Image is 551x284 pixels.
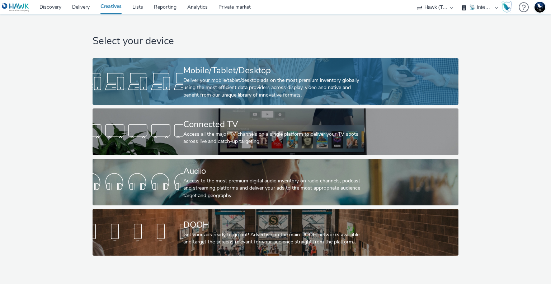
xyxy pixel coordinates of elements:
[183,219,365,231] div: DOOH
[183,165,365,177] div: Audio
[2,3,29,12] img: undefined Logo
[93,34,458,48] h1: Select your device
[93,108,458,155] a: Connected TVAccess all the major TV channels on a single platform to deliver your TV spots across...
[183,118,365,131] div: Connected TV
[183,77,365,99] div: Deliver your mobile/tablet/desktop ads on the most premium inventory globally using the most effi...
[93,159,458,205] a: AudioAccess to the most premium digital audio inventory on radio channels, podcast and streaming ...
[183,64,365,77] div: Mobile/Tablet/Desktop
[501,1,515,13] a: Hawk Academy
[534,2,545,13] img: Support Hawk
[183,177,365,199] div: Access to the most premium digital audio inventory on radio channels, podcast and streaming platf...
[93,58,458,105] a: Mobile/Tablet/DesktopDeliver your mobile/tablet/desktop ads on the most premium inventory globall...
[183,231,365,246] div: Get your ads ready to go out! Advertise on the main DOOH networks available and target the screen...
[183,131,365,145] div: Access all the major TV channels on a single platform to deliver your TV spots across live and ca...
[501,1,512,13] img: Hawk Academy
[93,209,458,256] a: DOOHGet your ads ready to go out! Advertise on the main DOOH networks available and target the sc...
